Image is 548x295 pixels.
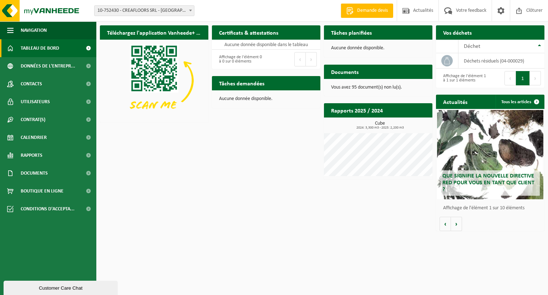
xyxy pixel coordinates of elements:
span: Que signifie la nouvelle directive RED pour vous en tant que client ? [442,173,534,192]
a: Que signifie la nouvelle directive RED pour vous en tant que client ? [437,110,543,199]
button: 1 [516,71,530,85]
span: Contacts [21,75,42,93]
span: Déchet [464,44,480,49]
span: Données de l'entrepr... [21,57,75,75]
span: Contrat(s) [21,111,45,129]
a: Consulter les rapports [370,117,432,131]
span: 2024: 3,300 m3 - 2025: 2,200 m3 [328,126,432,130]
iframe: chat widget [4,279,119,295]
span: Demande devis [355,7,390,14]
button: Vorige [440,217,451,231]
span: Calendrier [21,129,47,146]
span: Boutique en ligne [21,182,64,200]
p: Vous avez 95 document(s) non lu(s). [331,85,425,90]
span: Rapports [21,146,42,164]
button: Previous [294,52,306,66]
h2: Vos déchets [436,25,479,39]
h2: Tâches planifiées [324,25,379,39]
h2: Documents [324,65,366,79]
span: 10-752430 - CREAFLOORS SRL - FLÉMALLE [94,5,194,16]
span: 10-752430 - CREAFLOORS SRL - FLÉMALLE [95,6,194,16]
span: Tableau de bord [21,39,59,57]
img: Download de VHEPlus App [100,40,208,121]
span: Navigation [21,21,47,39]
button: Next [306,52,317,66]
div: Affichage de l'élément 1 à 1 sur 1 éléments [440,70,487,86]
td: Aucune donnée disponible dans le tableau [212,40,320,50]
h3: Cube [328,121,432,130]
button: Next [530,71,541,85]
button: Volgende [451,217,462,231]
span: Utilisateurs [21,93,50,111]
h2: Actualités [436,95,475,109]
div: Affichage de l'élément 0 à 0 sur 0 éléments [215,51,263,67]
h2: Tâches demandées [212,76,272,90]
a: Demande devis [341,4,393,18]
h2: Certificats & attestations [212,25,285,39]
p: Aucune donnée disponible. [331,46,425,51]
a: Tous les articles [496,95,544,109]
span: Documents [21,164,48,182]
p: Aucune donnée disponible. [219,96,313,101]
h2: Téléchargez l'application Vanheede+ maintenant! [100,25,208,39]
h2: Rapports 2025 / 2024 [324,103,390,117]
td: déchets résiduels (04-000029) [458,53,544,69]
button: Previous [504,71,516,85]
span: Conditions d'accepta... [21,200,75,218]
p: Affichage de l'élément 1 sur 10 éléments [443,206,541,211]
